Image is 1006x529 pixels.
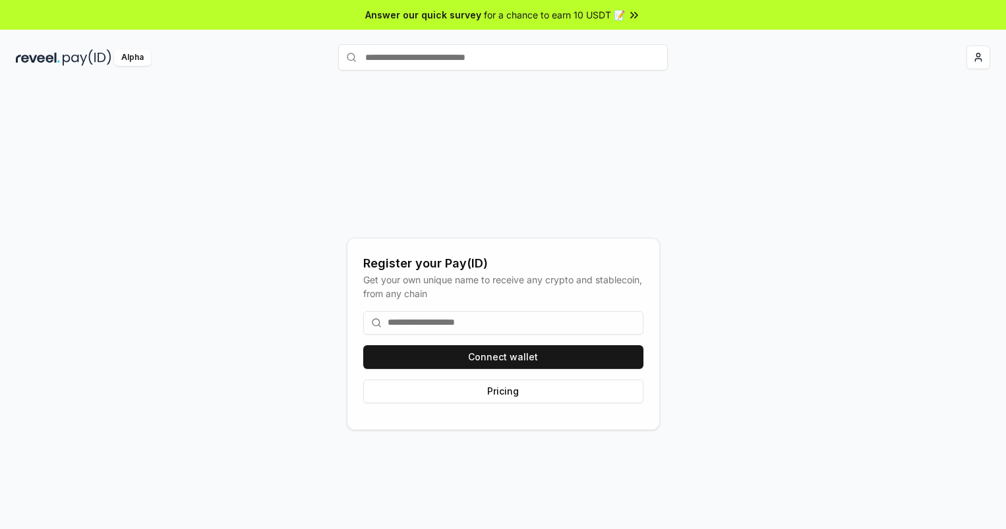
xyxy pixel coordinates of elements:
img: pay_id [63,49,111,66]
span: Answer our quick survey [365,8,481,22]
img: reveel_dark [16,49,60,66]
span: for a chance to earn 10 USDT 📝 [484,8,625,22]
button: Pricing [363,379,643,403]
div: Get your own unique name to receive any crypto and stablecoin, from any chain [363,273,643,300]
button: Connect wallet [363,345,643,369]
div: Register your Pay(ID) [363,254,643,273]
div: Alpha [114,49,151,66]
